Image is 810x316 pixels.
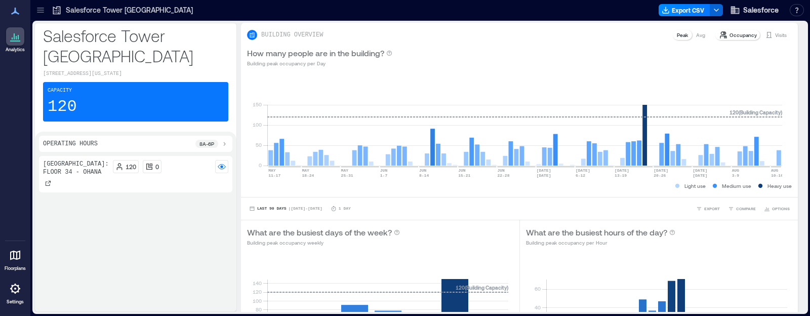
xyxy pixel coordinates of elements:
[576,168,590,173] text: [DATE]
[497,173,509,178] text: 22-28
[48,87,72,95] p: Capacity
[730,31,757,39] p: Occupancy
[380,168,388,173] text: JUN
[771,168,779,173] text: AUG
[247,226,392,239] p: What are the busiest days of the week?
[537,168,551,173] text: [DATE]
[526,239,675,247] p: Building peak occupancy per Hour
[253,298,262,304] tspan: 100
[256,142,262,148] tspan: 50
[6,47,25,53] p: Analytics
[615,173,627,178] text: 13-19
[767,182,792,190] p: Heavy use
[3,276,27,308] a: Settings
[684,182,706,190] p: Light use
[43,70,228,78] p: [STREET_ADDRESS][US_STATE]
[7,299,24,305] p: Settings
[762,204,792,214] button: OPTIONS
[5,265,26,271] p: Floorplans
[526,226,667,239] p: What are the busiest hours of the day?
[615,168,629,173] text: [DATE]
[534,286,540,292] tspan: 60
[419,173,429,178] text: 8-14
[704,206,720,212] span: EXPORT
[256,306,262,312] tspan: 80
[771,173,783,178] text: 10-16
[259,162,262,168] tspan: 0
[339,206,351,212] p: 1 Day
[654,168,668,173] text: [DATE]
[775,31,787,39] p: Visits
[268,168,276,173] text: MAY
[261,31,323,39] p: BUILDING OVERVIEW
[727,2,782,18] button: Salesforce
[253,289,262,295] tspan: 120
[693,168,708,173] text: [DATE]
[247,59,392,67] p: Building peak occupancy per Day
[722,182,751,190] p: Medium use
[380,173,388,178] text: 1-7
[253,280,262,286] tspan: 140
[43,140,98,148] p: Operating Hours
[694,204,722,214] button: EXPORT
[302,173,314,178] text: 18-24
[253,122,262,128] tspan: 100
[2,243,29,274] a: Floorplans
[268,173,280,178] text: 11-17
[537,173,551,178] text: [DATE]
[458,173,470,178] text: 15-21
[341,173,353,178] text: 25-31
[43,25,228,66] p: Salesforce Tower [GEOGRAPHIC_DATA]
[341,168,349,173] text: MAY
[48,97,77,117] p: 120
[743,5,779,15] span: Salesforce
[654,173,666,178] text: 20-26
[732,168,740,173] text: AUG
[576,173,585,178] text: 6-12
[772,206,790,212] span: OPTIONS
[126,163,136,171] p: 120
[497,168,505,173] text: JUN
[247,204,325,214] button: Last 90 Days |[DATE]-[DATE]
[155,163,159,171] p: 0
[458,168,466,173] text: JUN
[659,4,710,16] button: Export CSV
[732,173,740,178] text: 3-9
[736,206,756,212] span: COMPARE
[302,168,309,173] text: MAY
[677,31,688,39] p: Peak
[693,173,708,178] text: [DATE]
[726,204,758,214] button: COMPARE
[66,5,193,15] p: Salesforce Tower [GEOGRAPHIC_DATA]
[419,168,427,173] text: JUN
[696,31,705,39] p: Avg
[199,140,214,148] p: 8a - 6p
[253,101,262,107] tspan: 150
[534,304,540,310] tspan: 40
[3,24,28,56] a: Analytics
[247,239,400,247] p: Building peak occupancy weekly
[43,160,109,176] p: [GEOGRAPHIC_DATA]: Floor 34 - Ohana
[247,47,384,59] p: How many people are in the building?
